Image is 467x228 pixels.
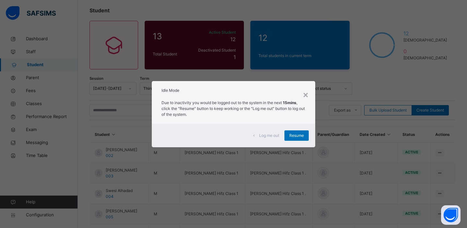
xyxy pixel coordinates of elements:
span: Log me out [259,133,279,138]
button: Open asap [441,205,461,225]
div: × [303,88,309,101]
h2: Idle Mode [162,88,305,93]
span: Resume [289,133,304,138]
strong: 15mins [283,100,296,105]
p: Due to inactivity you would be logged out to the system in the next , click the "Resume" button t... [162,100,305,117]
